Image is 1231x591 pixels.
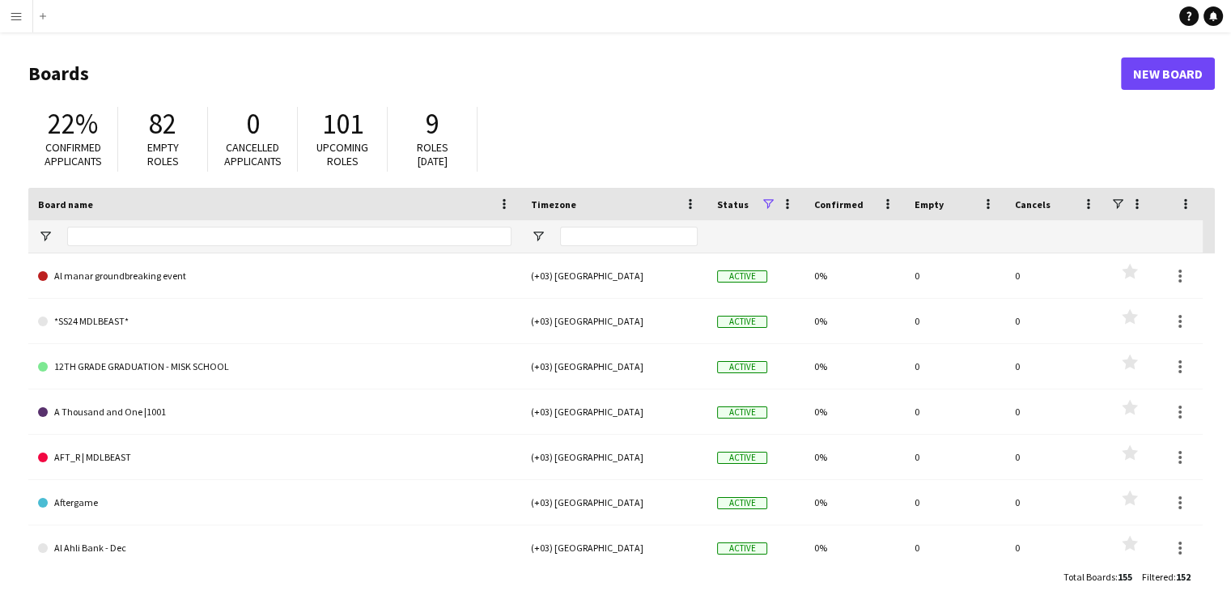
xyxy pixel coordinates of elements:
div: 0 [905,299,1005,343]
span: 82 [149,106,176,142]
span: Upcoming roles [316,140,368,168]
span: Active [717,406,767,419]
div: (+03) [GEOGRAPHIC_DATA] [521,344,707,389]
span: Filtered [1142,571,1174,583]
div: 0 [1005,253,1106,298]
span: 22% [48,106,98,142]
div: 0 [905,344,1005,389]
span: Cancelled applicants [224,140,282,168]
div: (+03) [GEOGRAPHIC_DATA] [521,389,707,434]
div: 0 [905,389,1005,434]
div: 0 [1005,525,1106,570]
div: 0% [804,299,905,343]
a: New Board [1121,57,1215,90]
span: Active [717,497,767,509]
span: 155 [1118,571,1132,583]
a: Aftergame [38,480,512,525]
div: (+03) [GEOGRAPHIC_DATA] [521,253,707,298]
div: 0 [905,525,1005,570]
div: 0% [804,344,905,389]
div: 0 [1005,435,1106,479]
div: 0% [804,480,905,525]
div: 0% [804,435,905,479]
a: AFT_R | MDLBEAST [38,435,512,480]
div: 0 [905,480,1005,525]
div: 0% [804,253,905,298]
input: Board name Filter Input [67,227,512,246]
span: Total Boards [1063,571,1115,583]
span: Active [717,542,767,555]
div: (+03) [GEOGRAPHIC_DATA] [521,525,707,570]
div: 0 [1005,389,1106,434]
div: 0% [804,525,905,570]
span: 0 [246,106,260,142]
span: Timezone [531,198,576,210]
div: 0 [1005,299,1106,343]
span: Roles [DATE] [417,140,448,168]
span: Status [717,198,749,210]
span: 101 [322,106,363,142]
button: Open Filter Menu [38,229,53,244]
span: Active [717,270,767,283]
div: 0 [1005,480,1106,525]
span: 9 [426,106,439,142]
span: Active [717,316,767,328]
div: (+03) [GEOGRAPHIC_DATA] [521,299,707,343]
span: Empty [915,198,944,210]
a: 12TH GRADE GRADUATION - MISK SCHOOL [38,344,512,389]
div: 0 [905,435,1005,479]
div: 0 [1005,344,1106,389]
span: Empty roles [147,140,179,168]
h1: Boards [28,62,1121,86]
div: 0 [905,253,1005,298]
span: Board name [38,198,93,210]
span: Active [717,361,767,373]
a: A Thousand and One |1001 [38,389,512,435]
span: 152 [1176,571,1191,583]
a: Al Ahli Bank - Dec [38,525,512,571]
a: Al manar groundbreaking event [38,253,512,299]
span: Confirmed [814,198,864,210]
span: Confirmed applicants [45,140,102,168]
div: (+03) [GEOGRAPHIC_DATA] [521,435,707,479]
span: Active [717,452,767,464]
div: 0% [804,389,905,434]
span: Cancels [1015,198,1051,210]
div: (+03) [GEOGRAPHIC_DATA] [521,480,707,525]
input: Timezone Filter Input [560,227,698,246]
button: Open Filter Menu [531,229,545,244]
a: *SS24 MDLBEAST* [38,299,512,344]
